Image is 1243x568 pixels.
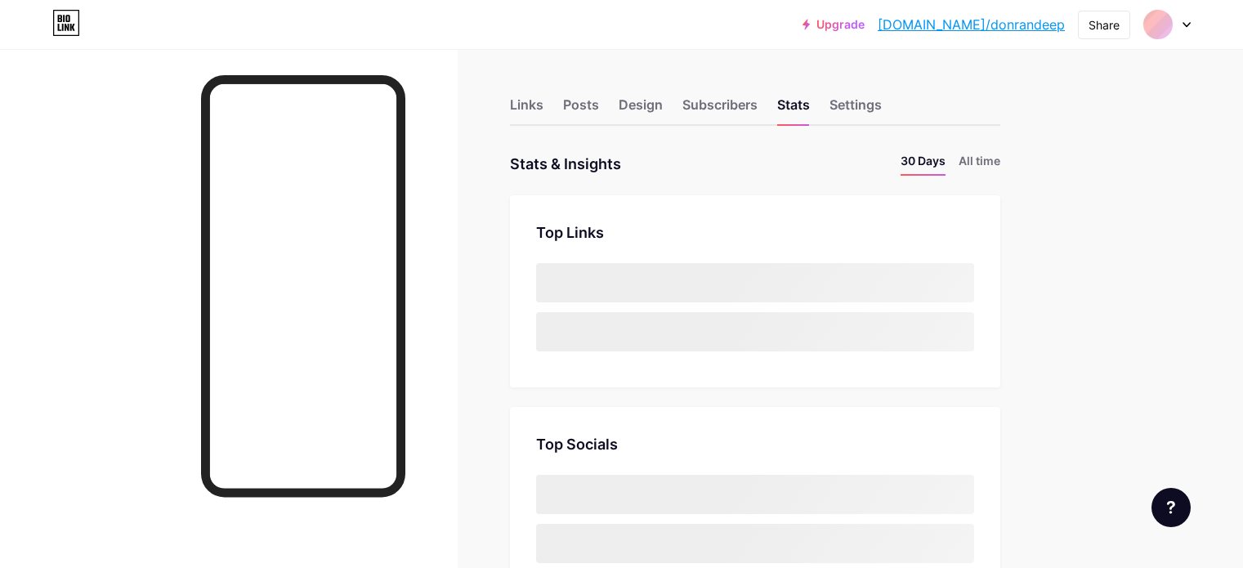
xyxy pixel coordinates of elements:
a: [DOMAIN_NAME]/donrandeep [878,15,1065,34]
div: Stats & Insights [510,152,621,176]
div: Top Socials [536,433,974,455]
div: Subscribers [682,95,758,124]
div: Share [1089,16,1120,34]
a: Upgrade [803,18,865,31]
li: All time [959,152,1000,176]
div: Design [619,95,663,124]
div: Links [510,95,543,124]
div: Settings [829,95,882,124]
div: Top Links [536,221,974,244]
li: 30 Days [901,152,946,176]
div: Stats [777,95,810,124]
div: Posts [563,95,599,124]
